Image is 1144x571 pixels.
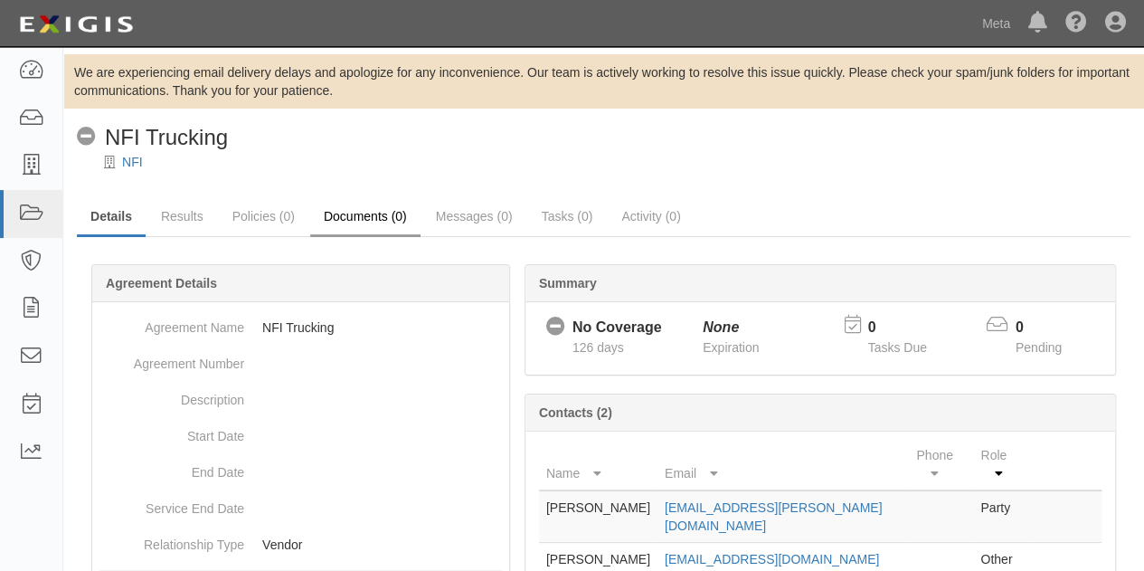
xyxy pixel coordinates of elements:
a: Meta [973,5,1019,42]
a: Activity (0) [608,198,694,234]
div: NFI Trucking [77,122,228,153]
i: No Coverage [77,128,96,147]
td: Party [973,490,1029,543]
a: Policies (0) [219,198,308,234]
dd: Vendor [99,527,502,563]
a: Documents (0) [310,198,421,237]
div: No Coverage [572,318,662,338]
td: [PERSON_NAME] [539,490,657,543]
img: logo-5460c22ac91f19d4615b14bd174203de0afe785f0fc80cf4dbbc73dc1793850b.png [14,8,138,41]
dt: Agreement Number [99,346,244,373]
p: 0 [1016,318,1084,338]
span: Tasks Due [867,340,926,355]
i: None [703,319,739,335]
dt: Start Date [99,418,244,445]
dt: Service End Date [99,490,244,518]
span: Since 05/01/2025 [572,340,624,355]
a: Tasks (0) [527,198,606,234]
dt: End Date [99,454,244,481]
a: NFI [122,155,143,169]
a: Details [77,198,146,237]
dt: Description [99,382,244,409]
b: Contacts (2) [539,405,612,420]
a: Messages (0) [422,198,526,234]
dt: Agreement Name [99,309,244,337]
a: [EMAIL_ADDRESS][PERSON_NAME][DOMAIN_NAME] [665,500,882,533]
th: Email [657,439,909,490]
b: Summary [539,276,597,290]
a: [EMAIL_ADDRESS][DOMAIN_NAME] [665,552,879,566]
i: Help Center - Complianz [1065,13,1087,34]
th: Phone [909,439,973,490]
b: Agreement Details [106,276,217,290]
span: Pending [1016,340,1062,355]
i: No Coverage [546,318,565,337]
dt: Relationship Type [99,527,244,554]
div: We are experiencing email delivery delays and apologize for any inconvenience. Our team is active... [63,63,1144,100]
th: Name [539,439,657,490]
span: Expiration [703,340,759,355]
dd: NFI Trucking [99,309,502,346]
a: Results [147,198,217,234]
th: Role [973,439,1029,490]
p: 0 [867,318,949,338]
span: NFI Trucking [105,125,228,149]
